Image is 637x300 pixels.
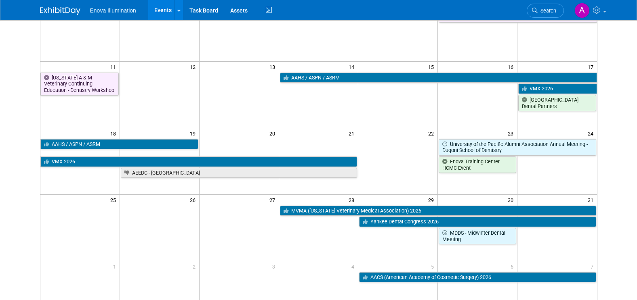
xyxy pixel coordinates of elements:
[587,62,597,72] span: 17
[280,73,597,83] a: AAHS / ASPN / ASRM
[527,4,564,18] a: Search
[574,3,590,18] img: Andrea Miller
[271,261,279,271] span: 3
[269,128,279,138] span: 20
[439,139,596,156] a: University of the Pacific Alumni Association Annual Meeting - Dugoni School of Dentistry
[192,261,199,271] span: 2
[280,206,596,216] a: MVMA ([US_STATE] Veterinary Medical Association) 2026
[359,217,596,227] a: Yankee Dental Congress 2026
[351,261,358,271] span: 4
[348,195,358,205] span: 28
[507,128,517,138] span: 23
[112,261,120,271] span: 1
[430,261,437,271] span: 5
[439,228,516,244] a: MDDS - Midwinter Dental Meeting
[348,128,358,138] span: 21
[40,139,198,150] a: AAHS / ASPN / ASRM
[40,7,80,15] img: ExhibitDay
[587,128,597,138] span: 24
[189,195,199,205] span: 26
[427,128,437,138] span: 22
[518,83,597,94] a: VMX 2026
[348,62,358,72] span: 14
[40,156,357,167] a: VMX 2026
[109,62,120,72] span: 11
[587,195,597,205] span: 31
[109,195,120,205] span: 25
[590,261,597,271] span: 7
[507,62,517,72] span: 16
[109,128,120,138] span: 18
[269,195,279,205] span: 27
[121,168,357,178] a: AEEDC - [GEOGRAPHIC_DATA]
[40,73,119,96] a: [US_STATE] A & M Veterinary Continuing Education - Dentistry Workshop
[427,62,437,72] span: 15
[189,62,199,72] span: 12
[189,128,199,138] span: 19
[538,8,556,14] span: Search
[359,272,596,283] a: AACS (American Academy of Cosmetic Surgery) 2026
[90,7,136,14] span: Enova Illumination
[439,156,516,173] a: Enova Training Center HCMC Event
[507,195,517,205] span: 30
[518,95,596,111] a: [GEOGRAPHIC_DATA] Dental Partners
[510,261,517,271] span: 6
[427,195,437,205] span: 29
[269,62,279,72] span: 13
